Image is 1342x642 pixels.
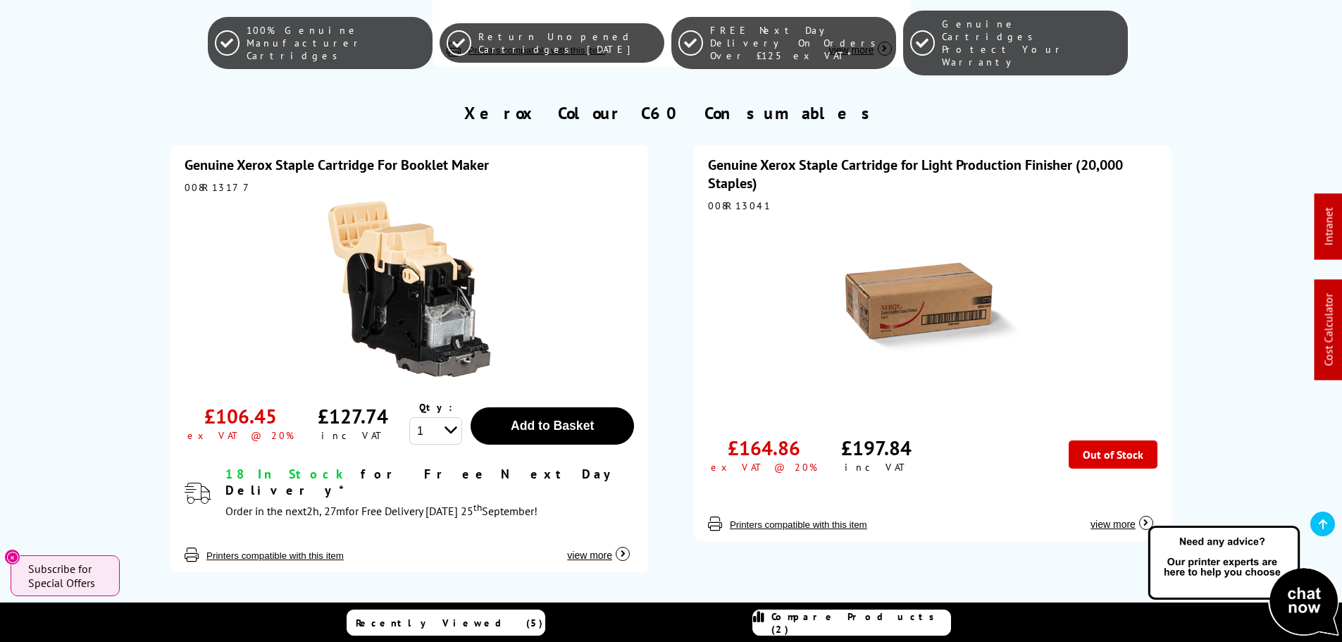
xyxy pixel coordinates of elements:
span: Recently Viewed (5) [356,617,543,629]
div: 008R13177 [185,181,634,194]
div: modal_delivery [225,466,634,521]
div: Out of Stock [1069,440,1157,469]
span: 2h, 27m [306,504,345,518]
span: 18 In Stock [225,466,349,482]
button: Printers compatible with this item [202,550,348,562]
span: Genuine Cartridges Protect Your Warranty [942,18,1120,68]
button: Close [4,549,20,565]
div: 008R13041 [708,199,1157,212]
div: £127.74 [318,403,388,429]
a: Genuine Xerox Staple Cartridge for Light Production Finisher (20,000 Staples) [708,156,1123,192]
div: ex VAT @ 20% [711,461,817,474]
a: Genuine Xerox Staple Cartridge For Booklet Maker [185,156,489,174]
span: Qty: [419,401,452,414]
span: for Free Next Day Delivery* [225,466,617,498]
div: inc VAT [321,429,385,442]
a: Cost Calculator [1322,294,1336,366]
span: Add to Basket [511,419,594,433]
span: Order in the next for Free Delivery [DATE] 25 September! [225,504,538,518]
button: view more [1086,504,1157,531]
a: Recently Viewed (5) [347,610,545,636]
button: Add to Basket [471,407,634,445]
div: inc VAT [845,461,909,474]
div: £164.86 [728,435,800,461]
span: Compare Products (2) [771,610,950,636]
sup: th [473,501,482,514]
div: £197.84 [841,435,912,461]
span: view more [1091,519,1136,530]
h2: Xerox Colour C60 Consumables [464,102,878,124]
span: view more [567,550,612,561]
span: 100% Genuine Manufacturer Cartridges [247,24,425,62]
div: £106.45 [204,403,277,429]
span: FREE Next Day Delivery On Orders Over £125 ex VAT* [710,24,888,62]
span: Return Unopened Cartridges [DATE] [478,30,657,56]
a: Intranet [1322,208,1336,246]
button: view more [563,535,634,562]
div: ex VAT @ 20% [187,429,294,442]
span: Subscribe for Special Offers [28,562,106,590]
button: Printers compatible with this item [726,519,871,531]
a: Compare Products (2) [752,610,951,636]
img: Open Live Chat window [1145,524,1342,639]
img: Xerox Staple Cartridge for Light Production Finisher (20,000 Staples) [845,219,1021,395]
img: Xerox Staple Cartridge For Booklet Maker [321,201,497,377]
